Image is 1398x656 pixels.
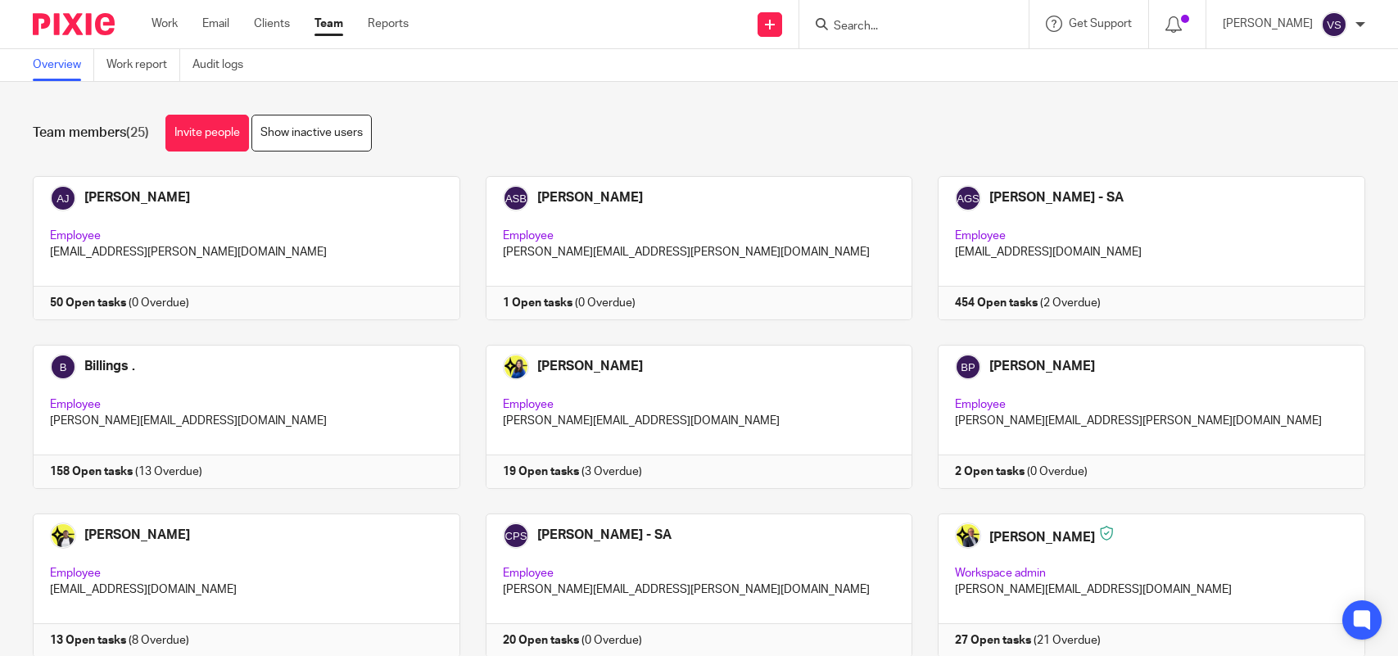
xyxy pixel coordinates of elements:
img: svg%3E [1321,11,1347,38]
span: (25) [126,126,149,139]
a: Invite people [165,115,249,152]
a: Audit logs [192,49,256,81]
a: Clients [254,16,290,32]
a: Work report [106,49,180,81]
h1: Team members [33,124,149,142]
a: Email [202,16,229,32]
a: Team [314,16,343,32]
a: Reports [368,16,409,32]
p: [PERSON_NAME] [1223,16,1313,32]
img: Pixie [33,13,115,35]
span: Get Support [1069,18,1132,29]
a: Overview [33,49,94,81]
a: Work [152,16,178,32]
a: Show inactive users [251,115,372,152]
input: Search [832,20,980,34]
